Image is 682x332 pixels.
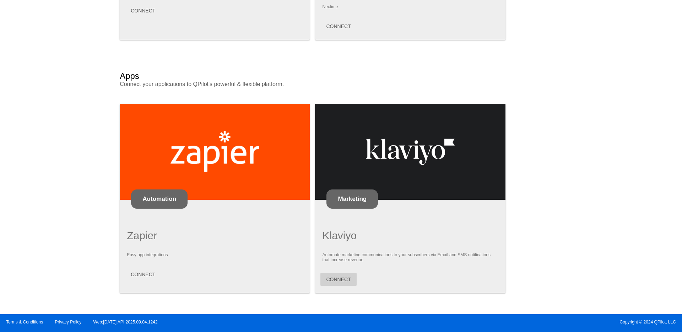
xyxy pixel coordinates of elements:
a: Terms & Conditions [6,320,43,325]
h2: Apps [120,71,139,81]
p: Automation [142,196,176,203]
button: CONNECT [125,268,161,281]
span: CONNECT [131,8,155,14]
span: CONNECT [131,272,155,277]
p: Automate marketing communications to your subscribers via Email and SMS notifications that increa... [322,252,498,262]
a: Web:[DATE] API:2025.09.04.1242 [93,320,158,325]
h1: Zapier [127,230,303,242]
a: Privacy Policy [55,320,82,325]
button: CONNECT [320,20,356,33]
span: CONNECT [326,277,351,282]
p: Connect your applications to QPilot's powerful & flexible platform. [120,81,403,87]
button: CONNECT [320,273,356,286]
p: Easy app integrations [127,252,303,257]
h1: Klaviyo [322,230,498,242]
button: CONNECT [125,4,161,17]
p: Marketing [338,196,367,203]
span: CONNECT [326,23,351,29]
span: Copyright © 2024 QPilot, LLC [347,320,676,325]
p: Nextime [322,4,498,9]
